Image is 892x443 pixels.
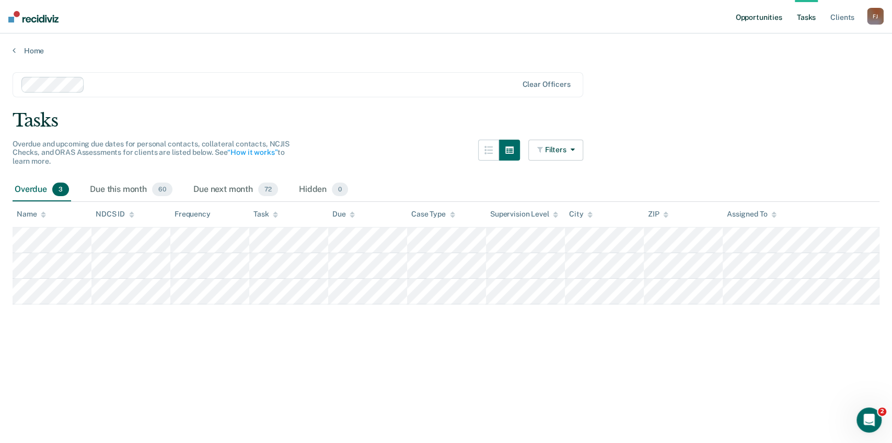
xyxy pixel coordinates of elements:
[258,183,278,196] span: 72
[528,140,584,161] button: Filters
[522,80,570,89] div: Clear officers
[191,178,280,201] div: Due next month72
[332,210,355,219] div: Due
[253,210,278,219] div: Task
[152,183,172,196] span: 60
[52,183,69,196] span: 3
[88,178,175,201] div: Due this month60
[227,148,277,156] a: “How it works”
[332,183,348,196] span: 0
[297,178,350,201] div: Hidden0
[13,110,879,131] div: Tasks
[17,210,46,219] div: Name
[878,407,886,416] span: 2
[13,178,71,201] div: Overdue3
[175,210,211,219] div: Frequency
[867,8,884,25] div: F J
[856,407,882,433] iframe: Intercom live chat
[490,210,559,219] div: Supervision Level
[569,210,593,219] div: City
[96,210,134,219] div: NDCS ID
[648,210,669,219] div: ZIP
[13,46,879,55] a: Home
[13,140,289,166] span: Overdue and upcoming due dates for personal contacts, collateral contacts, NCJIS Checks, and ORAS...
[867,8,884,25] button: FJ
[727,210,777,219] div: Assigned To
[8,11,59,22] img: Recidiviz
[411,210,455,219] div: Case Type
